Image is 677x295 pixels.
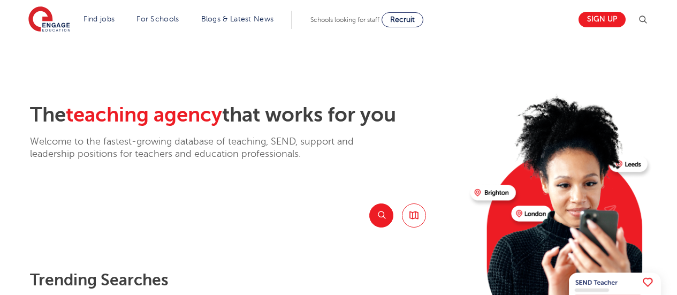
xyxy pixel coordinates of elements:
img: Engage Education [28,6,70,33]
a: Recruit [382,12,423,27]
a: Blogs & Latest News [201,15,274,23]
span: Recruit [390,16,415,24]
h2: The that works for you [30,103,462,127]
a: Sign up [579,12,626,27]
p: Trending searches [30,270,462,290]
a: Find jobs [83,15,115,23]
p: Welcome to the fastest-growing database of teaching, SEND, support and leadership positions for t... [30,135,383,161]
span: teaching agency [66,103,222,126]
a: For Schools [136,15,179,23]
span: Schools looking for staff [310,16,379,24]
button: Search [369,203,393,228]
